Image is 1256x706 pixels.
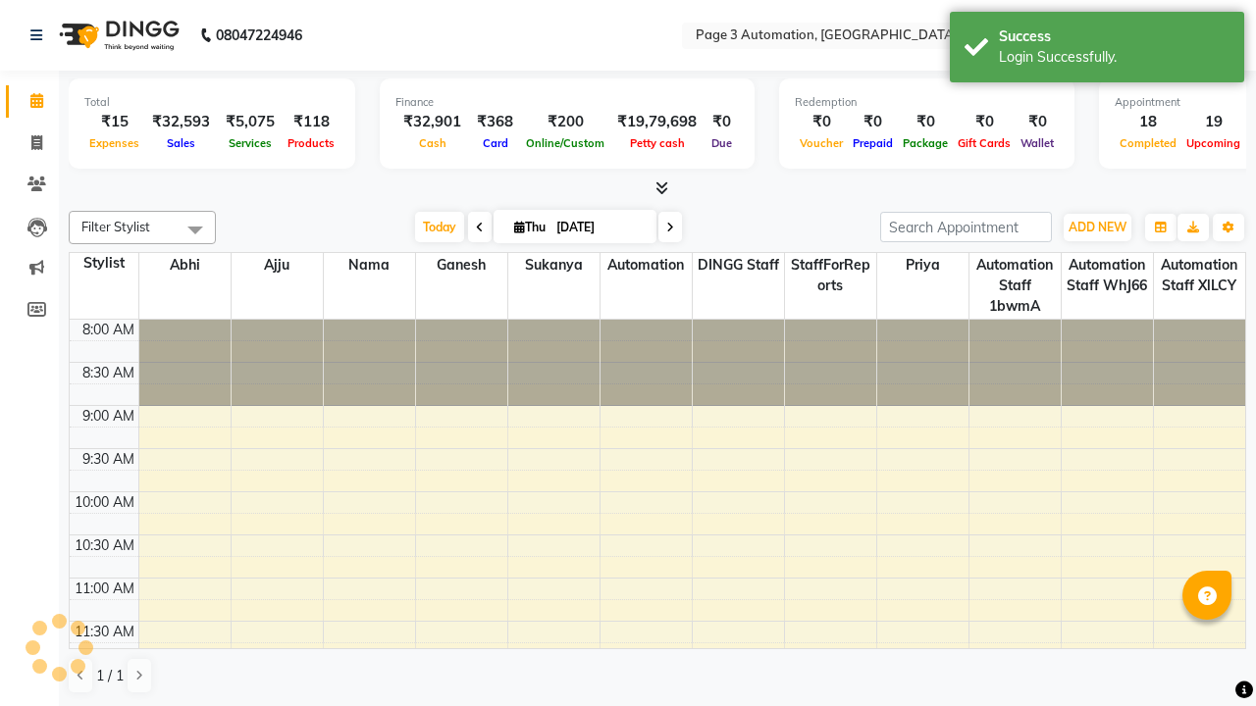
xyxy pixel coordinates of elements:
[283,111,340,133] div: ₹118
[78,449,138,470] div: 9:30 AM
[162,136,200,150] span: Sales
[96,666,124,686] span: 1 / 1
[78,363,138,383] div: 8:30 AM
[795,136,848,150] span: Voucher
[521,111,609,133] div: ₹200
[1154,253,1246,298] span: Automation Staff xlLCY
[693,253,784,277] span: DINGG Staff
[218,111,283,133] div: ₹5,075
[877,253,968,277] span: Priya
[880,212,1052,242] input: Search Appointment
[521,136,609,150] span: Online/Custom
[224,136,277,150] span: Services
[71,535,138,556] div: 10:30 AM
[84,94,340,111] div: Total
[785,253,876,298] span: StaffForReports
[953,111,1016,133] div: ₹0
[1016,111,1059,133] div: ₹0
[71,622,138,642] div: 11:30 AM
[1069,220,1126,234] span: ADD NEW
[848,111,898,133] div: ₹0
[609,111,705,133] div: ₹19,79,698
[478,136,513,150] span: Card
[999,26,1230,47] div: Success
[84,136,144,150] span: Expenses
[969,253,1061,319] span: Automation Staff 1bwmA
[415,212,464,242] span: Today
[795,111,848,133] div: ₹0
[416,253,507,277] span: Ganesh
[144,111,218,133] div: ₹32,593
[795,94,1059,111] div: Redemption
[78,320,138,340] div: 8:00 AM
[898,136,953,150] span: Package
[71,579,138,599] div: 11:00 AM
[84,111,144,133] div: ₹15
[324,253,415,277] span: Nama
[395,94,739,111] div: Finance
[414,136,451,150] span: Cash
[1016,136,1059,150] span: Wallet
[139,253,231,277] span: Abhi
[509,220,550,234] span: Thu
[1115,111,1181,133] div: 18
[953,136,1016,150] span: Gift Cards
[1115,136,1181,150] span: Completed
[705,111,739,133] div: ₹0
[999,47,1230,68] div: Login Successfully.
[78,406,138,427] div: 9:00 AM
[601,253,692,277] span: Automation
[71,492,138,513] div: 10:00 AM
[898,111,953,133] div: ₹0
[1181,136,1245,150] span: Upcoming
[1181,111,1245,133] div: 19
[625,136,690,150] span: Petty cash
[508,253,600,277] span: Sukanya
[1064,214,1131,241] button: ADD NEW
[283,136,340,150] span: Products
[706,136,737,150] span: Due
[848,136,898,150] span: Prepaid
[395,111,469,133] div: ₹32,901
[70,253,138,274] div: Stylist
[1062,253,1153,298] span: Automation Staff WhJ66
[50,8,184,63] img: logo
[550,213,649,242] input: 2025-10-02
[216,8,302,63] b: 08047224946
[232,253,323,277] span: Ajju
[81,219,150,234] span: Filter Stylist
[469,111,521,133] div: ₹368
